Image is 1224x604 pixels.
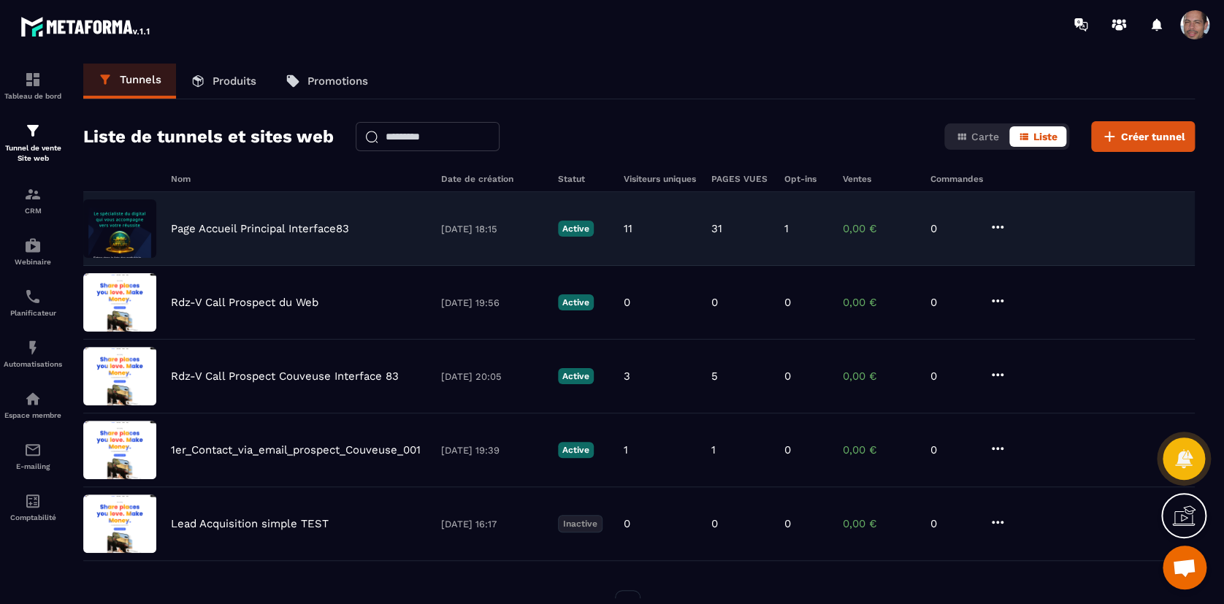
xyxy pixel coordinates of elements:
[24,122,42,139] img: formation
[271,64,383,99] a: Promotions
[171,296,318,309] p: Rdz-V Call Prospect du Web
[171,443,421,456] p: 1er_Contact_via_email_prospect_Couveuse_001
[930,174,983,184] h6: Commandes
[784,517,791,530] p: 0
[624,517,630,530] p: 0
[711,517,718,530] p: 0
[1033,131,1057,142] span: Liste
[307,74,368,88] p: Promotions
[1009,126,1066,147] button: Liste
[24,71,42,88] img: formation
[171,222,349,235] p: Page Accueil Principal Interface83
[4,60,62,111] a: formationformationTableau de bord
[24,339,42,356] img: automations
[83,494,156,553] img: image
[930,517,974,530] p: 0
[930,222,974,235] p: 0
[558,442,594,458] p: Active
[4,328,62,379] a: automationsautomationsAutomatisations
[24,237,42,254] img: automations
[171,517,329,530] p: Lead Acquisition simple TEST
[558,221,594,237] p: Active
[843,296,916,309] p: 0,00 €
[4,226,62,277] a: automationsautomationsWebinaire
[83,273,156,332] img: image
[4,481,62,532] a: accountantaccountantComptabilité
[784,296,791,309] p: 0
[4,207,62,215] p: CRM
[4,411,62,419] p: Espace membre
[784,370,791,383] p: 0
[711,443,716,456] p: 1
[441,371,543,382] p: [DATE] 20:05
[711,296,718,309] p: 0
[558,294,594,310] p: Active
[83,347,156,405] img: image
[441,174,543,184] h6: Date de création
[24,390,42,408] img: automations
[441,297,543,308] p: [DATE] 19:56
[1163,546,1206,589] div: Ouvrir le chat
[4,513,62,521] p: Comptabilité
[843,174,916,184] h6: Ventes
[171,174,427,184] h6: Nom
[930,370,974,383] p: 0
[441,223,543,234] p: [DATE] 18:15
[843,517,916,530] p: 0,00 €
[4,111,62,175] a: formationformationTunnel de vente Site web
[624,443,628,456] p: 1
[711,174,770,184] h6: PAGES VUES
[176,64,271,99] a: Produits
[711,370,718,383] p: 5
[930,443,974,456] p: 0
[784,443,791,456] p: 0
[4,175,62,226] a: formationformationCRM
[930,296,974,309] p: 0
[83,421,156,479] img: image
[24,288,42,305] img: scheduler
[83,122,334,151] h2: Liste de tunnels et sites web
[441,519,543,530] p: [DATE] 16:17
[24,492,42,510] img: accountant
[1091,121,1195,152] button: Créer tunnel
[83,199,156,258] img: image
[1121,129,1185,144] span: Créer tunnel
[4,379,62,430] a: automationsautomationsEspace membre
[843,370,916,383] p: 0,00 €
[441,445,543,456] p: [DATE] 19:39
[711,222,722,235] p: 31
[843,222,916,235] p: 0,00 €
[624,370,630,383] p: 3
[4,92,62,100] p: Tableau de bord
[171,370,399,383] p: Rdz-V Call Prospect Couveuse Interface 83
[120,73,161,86] p: Tunnels
[24,186,42,203] img: formation
[784,222,789,235] p: 1
[4,360,62,368] p: Automatisations
[213,74,256,88] p: Produits
[83,64,176,99] a: Tunnels
[4,143,62,164] p: Tunnel de vente Site web
[24,441,42,459] img: email
[4,309,62,317] p: Planificateur
[4,277,62,328] a: schedulerschedulerPlanificateur
[558,368,594,384] p: Active
[20,13,152,39] img: logo
[558,174,609,184] h6: Statut
[784,174,828,184] h6: Opt-ins
[4,258,62,266] p: Webinaire
[558,515,603,532] p: Inactive
[4,430,62,481] a: emailemailE-mailing
[624,296,630,309] p: 0
[971,131,999,142] span: Carte
[624,222,632,235] p: 11
[843,443,916,456] p: 0,00 €
[947,126,1008,147] button: Carte
[4,462,62,470] p: E-mailing
[624,174,697,184] h6: Visiteurs uniques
